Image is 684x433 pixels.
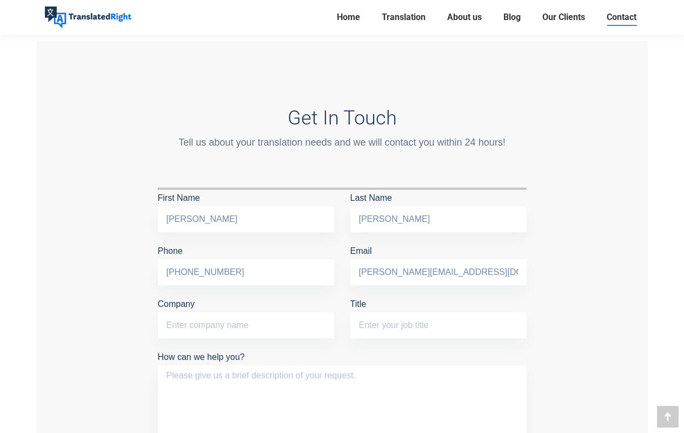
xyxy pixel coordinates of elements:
[539,10,588,25] a: Our Clients
[158,107,527,129] h3: Get In Touch
[158,259,334,285] input: Phone
[378,10,429,25] a: Translation
[444,10,485,25] a: About us
[447,12,482,23] span: About us
[158,299,334,330] label: Company
[350,299,527,330] label: Title
[350,193,527,224] label: Last Name
[158,193,334,224] label: First Name
[337,12,360,23] span: Home
[334,10,363,25] a: Home
[350,246,527,277] label: Email
[350,206,527,232] input: Last Name
[607,12,636,23] span: Contact
[158,246,334,277] label: Phone
[382,12,426,23] span: Translation
[603,10,640,25] a: Contact
[158,312,334,338] input: Company
[542,12,585,23] span: Our Clients
[350,259,527,285] input: Email
[503,12,521,23] span: Blog
[158,135,527,150] div: Tell us about your translation needs and we will contact you within 24 hours!
[158,352,527,378] label: How can we help you?
[500,10,524,25] a: Blog
[350,312,527,338] input: Title
[45,6,131,28] img: Translated Right
[158,206,334,232] input: First Name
